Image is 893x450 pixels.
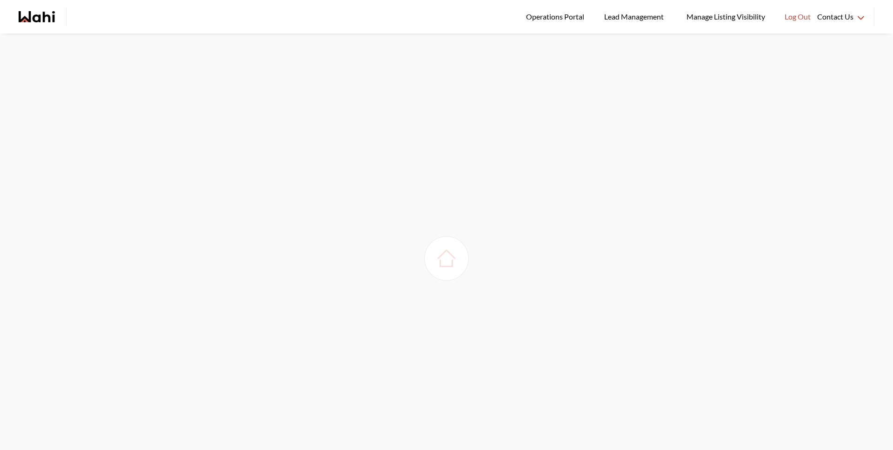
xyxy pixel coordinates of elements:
[433,245,460,271] img: loading house image
[684,11,768,23] span: Manage Listing Visibility
[785,11,811,23] span: Log Out
[526,11,587,23] span: Operations Portal
[604,11,667,23] span: Lead Management
[19,11,55,22] a: Wahi homepage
